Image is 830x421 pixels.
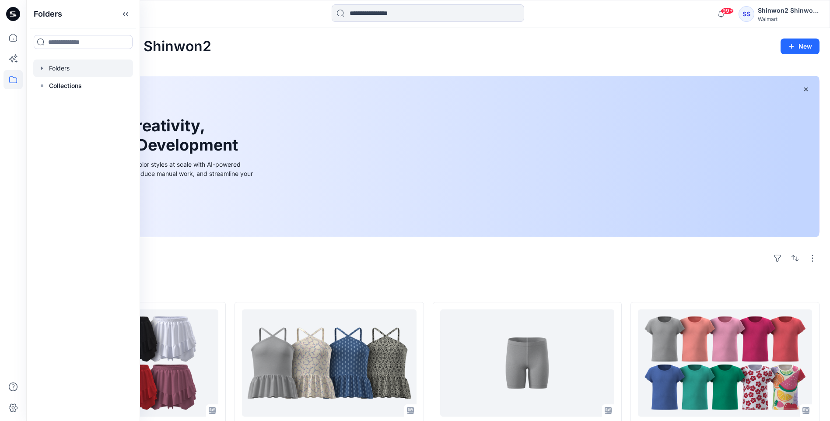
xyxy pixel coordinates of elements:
button: New [781,39,819,54]
p: Collections [49,81,82,91]
div: SS [739,6,754,22]
h1: Unleash Creativity, Speed Up Development [58,116,242,154]
a: HQ021264_2PK Bike Shorts [440,309,614,417]
div: Explore ideas faster and recolor styles at scale with AI-powered tools that boost creativity, red... [58,160,255,187]
div: Shinwon2 Shinwon2 [758,5,819,16]
div: Walmart [758,16,819,22]
h4: Styles [37,283,819,293]
a: Discover more [58,198,255,215]
a: HQ021454_ADM_WN SS KID TOUGH TEE [638,309,812,417]
a: S226-TW03_WA SMOCKED HALTER CAMI [242,309,416,417]
span: 99+ [721,7,734,14]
